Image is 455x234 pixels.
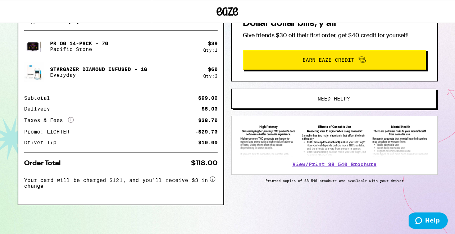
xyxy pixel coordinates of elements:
[292,162,377,167] a: View/Print SB 540 Brochure
[243,50,426,70] button: Earn Eaze Credit
[24,175,208,189] span: Your card will be charged $121, and you’ll receive $3 in change
[198,140,218,145] div: $10.00
[201,106,218,111] div: $5.00
[195,129,218,134] div: -$29.70
[24,106,55,111] div: Delivery
[302,57,354,62] span: Earn Eaze Credit
[231,178,438,183] p: Printed copies of SB-540 brochure are available with your driver
[409,212,448,230] iframe: Opens a widget where you can find more information
[243,32,426,39] p: Give friends $30 off their first order, get $40 credit for yourself!
[198,95,218,100] div: $99.00
[24,129,74,134] div: Promo: LIGHTER
[243,19,426,28] h2: Dollar dollar bills, y'all
[198,118,218,123] div: $38.70
[208,41,218,46] div: $ 39
[50,66,147,72] p: Stargazer Diamond Infused - 1g
[24,117,74,123] div: Taxes & Fees
[24,160,66,167] div: Order Total
[318,96,350,101] span: Need help?
[231,89,436,109] button: Need help?
[50,72,147,78] p: Everyday
[50,41,108,46] p: PR OG 14-Pack - 7g
[208,66,218,72] div: $ 60
[203,74,218,78] div: Qty: 2
[239,123,430,157] img: SB 540 Brochure preview
[24,95,55,100] div: Subtotal
[50,46,108,52] p: Pacific Stone
[24,36,44,56] img: Pacific Stone - PR OG 14-Pack - 7g
[24,62,44,82] img: Everyday - Stargazer Diamond Infused - 1g
[203,48,218,52] div: Qty: 1
[24,140,62,145] div: Driver Tip
[191,160,218,167] div: $118.00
